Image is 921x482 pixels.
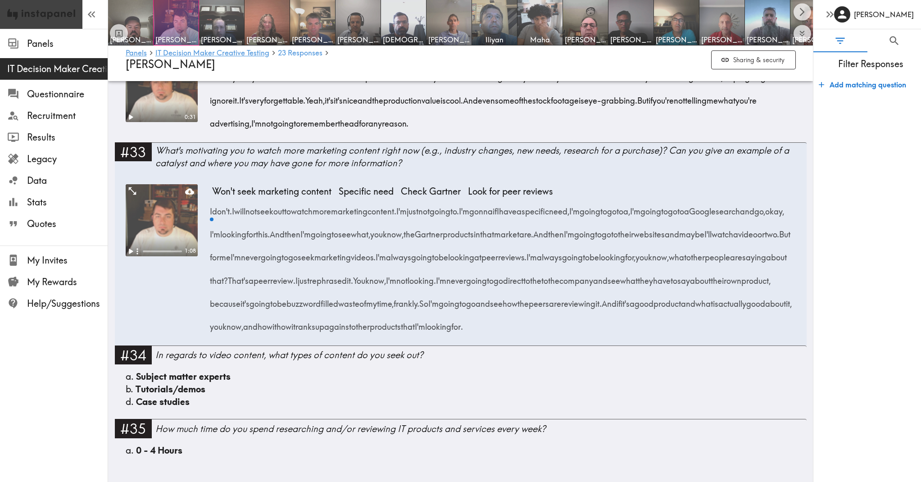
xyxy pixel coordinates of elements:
[258,312,272,335] span: how
[766,243,787,266] span: about
[256,220,270,243] span: this.
[295,266,298,289] span: I
[292,35,333,45] span: [PERSON_NAME]
[765,220,779,243] span: two.
[126,49,147,58] a: Panels
[742,243,766,266] span: saying
[115,142,152,161] div: #33
[250,289,270,312] span: going
[210,289,240,312] span: because
[298,243,314,266] span: seek
[735,86,757,109] span: you're
[232,197,234,220] span: I
[618,220,634,243] span: their
[621,289,630,312] span: it's
[231,243,241,266] span: I'm
[665,220,679,243] span: and
[428,35,470,45] span: [PERSON_NAME]
[608,266,620,289] span: see
[459,289,466,312] span: to
[617,197,623,220] span: to
[347,266,353,289] span: it.
[649,86,653,109] span: if
[210,109,251,132] span: advertising,
[277,289,286,312] span: be
[415,220,443,243] span: Gartner
[704,220,712,243] span: I'll
[713,289,718,312] span: is
[254,266,270,289] span: peer
[241,243,261,266] span: never
[249,266,254,289] span: a
[607,197,617,220] span: go
[264,86,305,109] span: forgettable.
[110,24,128,42] button: Toggle between responses and questions
[126,50,198,122] figure: Play0:31
[370,220,383,243] span: you
[448,243,474,266] span: looking
[273,197,284,220] span: out
[599,243,625,266] span: looking
[407,197,418,220] span: just
[459,197,469,220] span: I'm
[522,197,549,220] span: specific
[245,197,257,220] span: not
[446,86,463,109] span: cool.
[210,197,212,220] span: I
[551,86,579,109] span: footage
[220,220,246,243] span: looking
[705,243,730,266] span: people
[27,37,108,50] span: Panels
[27,131,108,144] span: Results
[210,312,222,335] span: you
[246,220,256,243] span: for
[300,109,338,132] span: remember
[321,289,338,312] span: filled
[228,266,249,289] span: That's
[638,266,653,289] span: they
[610,35,652,45] span: [PERSON_NAME]
[337,35,379,45] span: [PERSON_NAME]
[27,174,108,187] span: Data
[747,35,788,45] span: [PERSON_NAME]
[430,197,450,220] span: going
[481,243,498,266] span: peer
[533,220,548,243] span: And
[679,220,704,243] span: maybe
[630,197,640,220] span: I'm
[425,312,451,335] span: looking
[625,243,635,266] span: for,
[353,266,365,289] span: You
[334,86,343,109] span: it's
[686,243,705,266] span: other
[733,220,738,243] span: a
[404,220,415,243] span: the
[351,220,370,243] span: what,
[278,49,322,56] span: 23 Responses
[671,266,677,289] span: to
[653,86,674,109] span: you're
[281,243,288,266] span: to
[595,289,602,312] span: it.
[432,243,439,266] span: to
[222,312,243,335] span: know,
[182,114,198,121] div: 0:31
[358,86,372,109] span: and
[439,289,459,312] span: going
[656,35,697,45] span: [PERSON_NAME]
[370,312,401,335] span: products
[210,266,228,289] span: that?
[270,289,277,312] span: to
[201,35,242,45] span: [PERSON_NAME]
[298,266,309,289] span: just
[311,220,331,243] span: going
[261,243,281,266] span: going
[7,63,108,75] span: IT Decision Maker Creative Testing
[305,86,325,109] span: Yeah,
[549,289,561,312] span: are
[262,109,273,132] span: not
[270,220,285,243] span: And
[411,243,432,266] span: going
[126,246,136,256] button: Play
[295,312,315,335] span: ranks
